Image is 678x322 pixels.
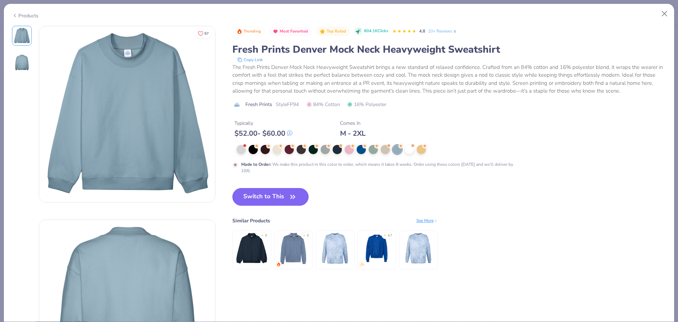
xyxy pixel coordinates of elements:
div: 5 [265,233,267,238]
span: 4.8 [419,28,425,34]
button: copy to clipboard [235,56,265,63]
span: Top Rated [327,29,346,33]
div: Typically [234,119,292,127]
img: Comfort Colors Adult Quarter-Zip Sweatshirt [276,232,310,265]
div: See More [416,217,438,224]
img: Comfort Colors Colorblast Crewneck Sweatshirt [318,232,352,265]
div: Similar Products [232,217,270,224]
button: Close [658,7,671,21]
img: Comfort Colors Adult Color Blast Crewneck Sweatshirt [402,232,435,265]
button: Switch to This [232,188,309,206]
span: 67 [204,32,209,35]
button: Badge Button [269,27,312,36]
strong: Made to Order : [241,162,271,167]
img: Champion Adult Reverse Weave® Crew [360,232,393,265]
img: Fresh Prints Aspen Heavyweight Quarter-Zip [235,232,268,265]
div: $ 52.00 - $ 60.00 [234,129,292,138]
img: Most Favorited sort [273,29,278,34]
span: Most Favorited [280,29,308,33]
span: Style FP94 [276,101,299,108]
div: Products [12,12,38,19]
div: We make this product in this color to order, which means it takes 8 weeks. Order using these colo... [241,161,515,174]
span: Trending [244,29,261,33]
div: Fresh Prints Denver Mock Neck Heavyweight Sweatshirt [232,43,666,56]
div: ★ [383,233,386,236]
div: 5 [307,233,309,238]
span: Fresh Prints [245,101,272,108]
div: M - 2XL [340,129,365,138]
div: Comes In [340,119,365,127]
button: Badge Button [233,27,265,36]
img: brand logo [232,102,242,107]
div: ★ [261,233,264,236]
img: Trending sort [237,29,242,34]
img: Top Rated sort [320,29,325,34]
span: 84% Cotton [307,101,340,108]
a: 10+ Reviews [428,28,457,34]
img: trending.gif [276,262,281,267]
div: 4.8 Stars [392,26,416,37]
div: The Fresh Prints Denver Mock Neck Heavyweight Sweatshirt brings a new standard of relaxed confide... [232,63,666,95]
div: 4.7 [388,233,392,238]
span: 804.1K Clicks [364,28,388,34]
img: Front [13,27,30,44]
span: 16% Polyester [347,101,386,108]
img: Back [13,54,30,71]
button: Like [195,28,212,39]
img: newest.gif [360,262,364,267]
img: Front [39,26,215,202]
button: Badge Button [316,27,350,36]
div: ★ [303,233,305,236]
